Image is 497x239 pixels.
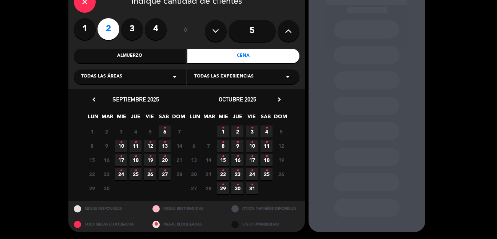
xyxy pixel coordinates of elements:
[217,140,229,152] span: 8
[159,168,171,180] span: 27
[188,140,200,152] span: 6
[251,151,253,162] i: •
[100,126,112,138] span: 2
[115,140,127,152] span: 10
[74,49,186,63] div: Almuerzo
[202,154,214,166] span: 14
[163,151,166,162] i: •
[144,168,156,180] span: 26
[159,140,171,152] span: 13
[130,126,142,138] span: 4
[275,140,287,152] span: 12
[147,216,226,232] div: MESAS BLOQUEADAS
[112,96,159,103] span: septiembre 2025
[144,112,156,124] span: VIE
[226,201,305,216] div: OTROS TAMAÑOS DIPONIBLES
[261,168,273,180] span: 25
[86,126,98,138] span: 1
[134,151,137,162] i: •
[236,136,239,148] i: •
[81,73,122,80] span: Todas las áreas
[149,136,151,148] i: •
[202,182,214,194] span: 28
[120,165,122,176] i: •
[246,168,258,180] span: 24
[68,216,147,232] div: SOLO MESAS BLOQUEADAS
[115,126,127,138] span: 3
[246,182,258,194] span: 31
[202,140,214,152] span: 7
[275,168,287,180] span: 26
[260,112,272,124] span: SAB
[246,140,258,152] span: 10
[158,112,170,124] span: SAB
[246,154,258,166] span: 17
[217,112,229,124] span: MIE
[222,165,224,176] i: •
[101,112,113,124] span: MAR
[144,154,156,166] span: 19
[173,126,185,138] span: 7
[188,182,200,194] span: 27
[222,122,224,134] i: •
[100,168,112,180] span: 23
[246,112,258,124] span: VIE
[98,18,119,40] label: 2
[147,201,226,216] div: MESAS RESTRINGIDAS
[236,122,239,134] i: •
[236,179,239,191] i: •
[189,112,201,124] span: LUN
[226,216,305,232] div: SIN DISPONIBILIDAD
[231,168,243,180] span: 23
[120,136,122,148] i: •
[251,165,253,176] i: •
[217,182,229,194] span: 29
[261,140,273,152] span: 11
[130,112,142,124] span: JUE
[222,179,224,191] i: •
[173,154,185,166] span: 21
[86,140,98,152] span: 8
[163,136,166,148] i: •
[115,154,127,166] span: 17
[173,140,185,152] span: 14
[265,136,268,148] i: •
[187,49,299,63] div: Cena
[231,154,243,166] span: 16
[251,179,253,191] i: •
[163,122,166,134] i: •
[283,72,292,81] i: arrow_drop_down
[174,18,198,44] div: ó
[261,154,273,166] span: 18
[134,136,137,148] i: •
[170,72,179,81] i: arrow_drop_down
[274,112,286,124] span: DOM
[202,168,214,180] span: 21
[134,165,137,176] i: •
[275,126,287,138] span: 5
[115,112,127,124] span: MIE
[163,165,166,176] i: •
[144,126,156,138] span: 5
[130,168,142,180] span: 25
[265,165,268,176] i: •
[188,168,200,180] span: 20
[86,168,98,180] span: 22
[130,154,142,166] span: 18
[231,140,243,152] span: 9
[231,126,243,138] span: 2
[90,96,98,103] i: chevron_left
[120,151,122,162] i: •
[159,154,171,166] span: 20
[236,151,239,162] i: •
[265,151,268,162] i: •
[251,136,253,148] i: •
[100,182,112,194] span: 30
[149,151,151,162] i: •
[217,168,229,180] span: 22
[203,112,215,124] span: MAR
[261,126,273,138] span: 4
[68,201,147,216] div: MESAS DISPONIBLES
[100,140,112,152] span: 9
[172,112,184,124] span: DOM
